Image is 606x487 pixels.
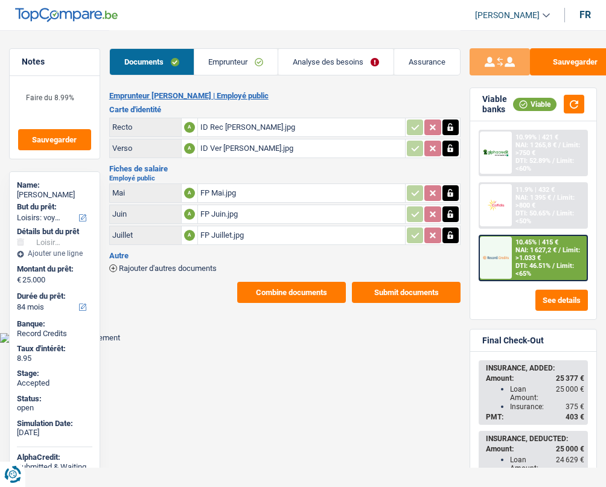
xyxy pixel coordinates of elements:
[515,262,574,278] span: Limit: <65%
[17,319,92,329] div: Banque:
[515,209,550,217] span: DTI: 50.65%
[465,5,550,25] a: [PERSON_NAME]
[483,251,509,264] img: Record Credits
[556,374,584,383] span: 25 377 €
[200,205,403,223] div: FP Juin.jpg
[515,186,555,194] div: 11.9% | 432 €
[483,148,509,156] img: AlphaCredit
[482,336,544,346] div: Final Check-Out
[109,252,461,259] h3: Autre
[486,413,584,421] div: PMT:
[515,141,557,149] span: NAI: 1 265,8 €
[17,344,92,354] div: Taux d'intérêt:
[510,385,584,402] div: Loan Amount:
[17,378,92,388] div: Accepted
[109,91,461,101] h2: Emprunteur [PERSON_NAME] | Employé public
[200,184,403,202] div: FP Mai.jpg
[515,238,558,246] div: 10.45% | 415 €
[515,194,575,209] span: Limit: >800 €
[510,403,584,411] div: Insurance:
[515,157,550,165] span: DTI: 52.89%
[17,264,90,274] label: Montant du prêt:
[515,141,580,157] span: Limit: >750 €
[200,139,403,158] div: ID Ver [PERSON_NAME].jpg
[515,246,557,254] span: NAI: 1 627,2 €
[17,291,90,301] label: Durée du prêt:
[17,462,92,472] div: Submitted & Waiting
[17,354,92,363] div: 8.95
[110,49,194,75] a: Documents
[17,428,92,438] div: [DATE]
[552,209,555,217] span: /
[17,249,92,258] div: Ajouter une ligne
[184,188,195,199] div: A
[483,199,509,212] img: Cofidis
[112,123,179,132] div: Recto
[553,194,555,202] span: /
[200,118,403,136] div: ID Rec [PERSON_NAME].jpg
[237,282,346,303] button: Combine documents
[515,246,580,262] span: Limit: >1.033 €
[22,57,88,67] h5: Notes
[556,456,584,473] span: 24 629 €
[552,157,555,165] span: /
[278,49,394,75] a: Analyse des besoins
[482,94,513,115] div: Viable banks
[556,445,584,453] span: 25 000 €
[17,275,21,285] span: €
[558,141,561,149] span: /
[184,230,195,241] div: A
[510,456,584,473] div: Loan Amount:
[394,49,460,75] a: Assurance
[32,136,77,144] span: Sauvegarder
[486,374,584,383] div: Amount:
[184,209,195,220] div: A
[486,445,584,453] div: Amount:
[556,385,584,402] span: 25 000 €
[200,226,403,244] div: FP Juillet.jpg
[18,129,91,150] button: Sauvegarder
[17,227,92,237] div: Détails but du prêt
[112,188,179,197] div: Mai
[566,403,584,411] span: 375 €
[17,419,92,428] div: Simulation Date:
[352,282,461,303] button: Submit documents
[194,49,278,75] a: Emprunteur
[15,8,118,22] img: TopCompare Logo
[112,209,179,218] div: Juin
[17,403,92,413] div: open
[558,246,561,254] span: /
[17,394,92,404] div: Status:
[17,190,92,200] div: [PERSON_NAME]
[112,231,179,240] div: Juillet
[515,157,574,173] span: Limit: <60%
[119,264,217,272] span: Rajouter d'autres documents
[17,180,92,190] div: Name:
[515,262,550,270] span: DTI: 46.51%
[486,364,584,372] div: INSURANCE, ADDED:
[109,106,461,113] h3: Carte d'identité
[109,264,217,272] button: Rajouter d'autres documents
[17,329,92,339] div: Record Credits
[535,290,588,311] button: See details
[475,10,540,21] span: [PERSON_NAME]
[17,202,90,212] label: But du prêt:
[579,9,591,21] div: fr
[112,144,179,153] div: Verso
[109,175,461,182] h2: Employé public
[515,133,558,141] div: 10.99% | 421 €
[515,194,551,202] span: NAI: 1 395 €
[513,98,557,111] div: Viable
[17,453,92,462] div: AlphaCredit:
[486,434,584,443] div: INSURANCE, DEDUCTED:
[109,165,461,173] h3: Fiches de salaire
[552,262,555,270] span: /
[184,122,195,133] div: A
[515,209,574,225] span: Limit: <50%
[566,413,584,421] span: 403 €
[17,369,92,378] div: Stage:
[184,143,195,154] div: A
